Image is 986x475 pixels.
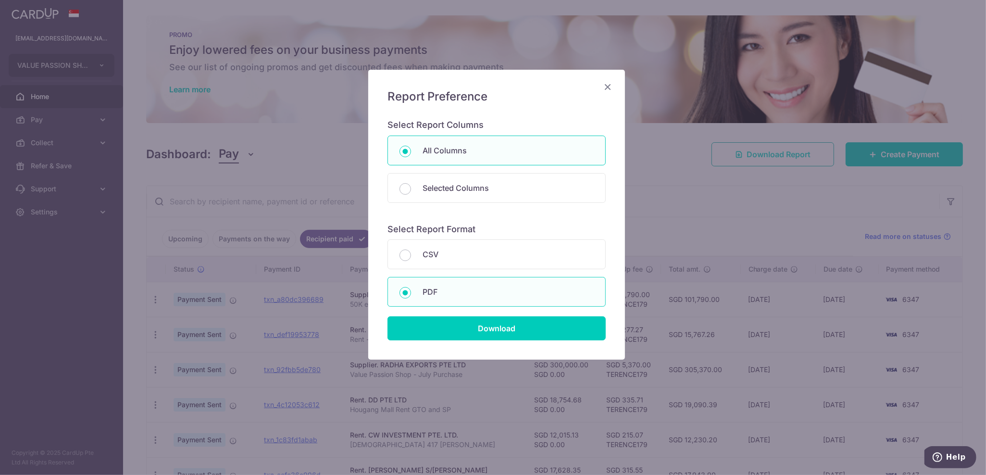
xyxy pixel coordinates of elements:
[924,446,976,470] iframe: Opens a widget where you can find more information
[387,316,606,340] input: Download
[423,249,594,260] p: CSV
[423,182,594,194] p: Selected Columns
[423,145,594,156] p: All Columns
[387,120,606,131] h6: Select Report Columns
[387,89,606,104] h5: Report Preference
[423,286,594,298] p: PDF
[602,81,613,93] button: Close
[387,224,606,235] h6: Select Report Format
